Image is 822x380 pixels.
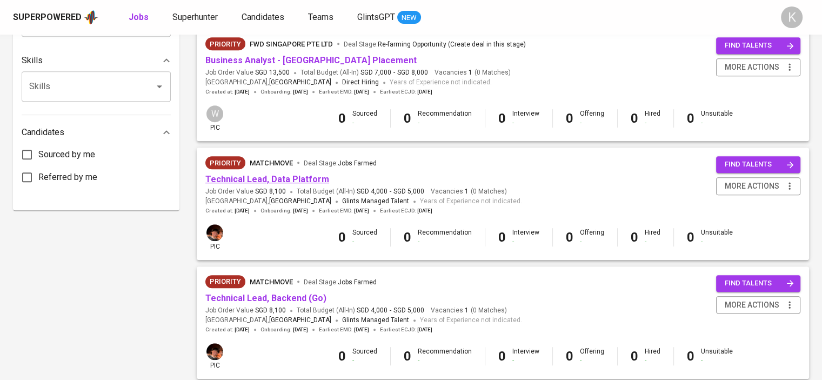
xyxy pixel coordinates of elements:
[580,109,604,128] div: Offering
[404,230,411,245] b: 0
[716,177,800,195] button: more actions
[687,230,694,245] b: 0
[206,343,223,360] img: diemas@glints.com
[338,159,377,167] span: Jobs Farmed
[338,230,346,245] b: 0
[498,349,506,364] b: 0
[397,68,428,77] span: SGD 8,000
[205,104,224,132] div: pic
[725,298,779,312] span: more actions
[260,207,308,215] span: Onboarding :
[319,88,369,96] span: Earliest EMD :
[205,315,331,326] span: [GEOGRAPHIC_DATA] ,
[580,228,604,246] div: Offering
[205,39,245,50] span: Priority
[205,187,286,196] span: Job Order Value
[342,316,409,324] span: Glints Managed Talent
[205,276,245,287] span: Priority
[360,68,391,77] span: SGD 7,000
[393,306,424,315] span: SGD 5,000
[205,68,290,77] span: Job Order Value
[84,9,98,25] img: app logo
[512,109,539,128] div: Interview
[418,109,472,128] div: Recommendation
[645,237,660,246] div: -
[631,111,638,126] b: 0
[357,11,421,24] a: GlintsGPT NEW
[235,326,250,334] span: [DATE]
[418,356,472,365] div: -
[716,296,800,314] button: more actions
[631,230,638,245] b: 0
[566,111,573,126] b: 0
[235,207,250,215] span: [DATE]
[380,88,432,96] span: Earliest ECJD :
[205,88,250,96] span: Created at :
[352,237,377,246] div: -
[255,68,290,77] span: SGD 13,500
[467,68,472,77] span: 1
[716,58,800,76] button: more actions
[716,275,800,292] button: find talents
[631,349,638,364] b: 0
[645,118,660,128] div: -
[420,196,522,207] span: Years of Experience not indicated.
[354,326,369,334] span: [DATE]
[418,228,472,246] div: Recommendation
[687,349,694,364] b: 0
[38,171,97,184] span: Referred by me
[580,237,604,246] div: -
[304,159,377,167] span: Deal Stage :
[390,77,492,88] span: Years of Experience not indicated.
[250,40,333,48] span: FWD Singapore Pte Ltd
[338,349,346,364] b: 0
[205,223,224,251] div: pic
[725,61,779,74] span: more actions
[512,228,539,246] div: Interview
[205,37,245,50] div: New Job received from Demand Team
[269,196,331,207] span: [GEOGRAPHIC_DATA]
[701,109,733,128] div: Unsuitable
[512,118,539,128] div: -
[308,11,336,24] a: Teams
[293,207,308,215] span: [DATE]
[293,326,308,334] span: [DATE]
[716,37,800,54] button: find talents
[206,224,223,241] img: diemas@glints.com
[357,306,387,315] span: SGD 4,000
[397,12,421,23] span: NEW
[645,228,660,246] div: Hired
[645,109,660,128] div: Hired
[716,156,800,173] button: find talents
[512,356,539,365] div: -
[580,356,604,365] div: -
[498,230,506,245] b: 0
[352,118,377,128] div: -
[205,196,331,207] span: [GEOGRAPHIC_DATA] ,
[354,207,369,215] span: [DATE]
[580,347,604,365] div: Offering
[701,237,733,246] div: -
[338,111,346,126] b: 0
[38,148,95,161] span: Sourced by me
[22,122,171,143] div: Candidates
[205,326,250,334] span: Created at :
[725,277,794,290] span: find talents
[172,11,220,24] a: Superhunter
[701,228,733,246] div: Unsuitable
[308,12,333,22] span: Teams
[22,50,171,71] div: Skills
[342,197,409,205] span: Glints Managed Talent
[344,41,526,48] span: Deal Stage :
[13,11,82,24] div: Superpowered
[781,6,803,28] div: K
[390,306,391,315] span: -
[701,356,733,365] div: -
[418,347,472,365] div: Recommendation
[417,207,432,215] span: [DATE]
[304,278,377,286] span: Deal Stage :
[242,11,286,24] a: Candidates
[357,187,387,196] span: SGD 4,000
[418,237,472,246] div: -
[417,88,432,96] span: [DATE]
